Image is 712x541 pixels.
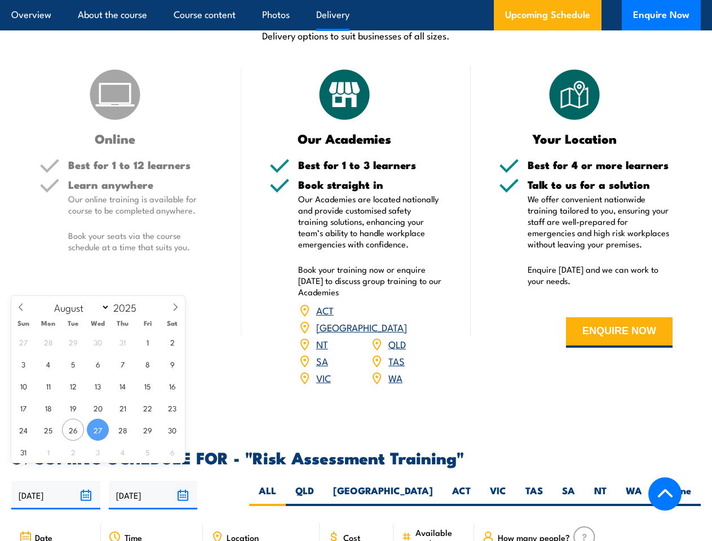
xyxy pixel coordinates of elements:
[37,353,59,375] span: August 4, 2025
[135,320,160,327] span: Fri
[37,331,59,353] span: July 28, 2025
[86,320,110,327] span: Wed
[480,484,516,506] label: VIC
[62,419,84,441] span: August 26, 2025
[286,484,324,506] label: QLD
[316,371,331,384] a: VIC
[49,300,110,314] select: Month
[12,331,34,353] span: July 27, 2025
[87,331,109,353] span: July 30, 2025
[37,419,59,441] span: August 25, 2025
[112,375,134,397] span: August 14, 2025
[12,397,34,419] span: August 17, 2025
[68,193,213,216] p: Our online training is available for course to be completed anywhere.
[566,317,673,348] button: ENQUIRE NOW
[616,484,652,506] label: WA
[161,419,183,441] span: August 30, 2025
[528,179,673,190] h5: Talk to us for a solution
[298,179,443,190] h5: Book straight in
[112,397,134,419] span: August 21, 2025
[112,419,134,441] span: August 28, 2025
[62,397,84,419] span: August 19, 2025
[12,353,34,375] span: August 3, 2025
[11,29,701,42] p: Delivery options to suit businesses of all sizes.
[136,397,158,419] span: August 22, 2025
[136,353,158,375] span: August 8, 2025
[87,397,109,419] span: August 20, 2025
[87,419,109,441] span: August 27, 2025
[443,484,480,506] label: ACT
[161,441,183,463] span: September 6, 2025
[68,230,213,252] p: Book your seats via the course schedule at a time that suits you.
[316,320,407,334] a: [GEOGRAPHIC_DATA]
[160,320,185,327] span: Sat
[388,354,405,367] a: TAS
[298,193,443,250] p: Our Academies are located nationally and provide customised safety training solutions, enhancing ...
[11,320,36,327] span: Sun
[87,353,109,375] span: August 6, 2025
[269,132,421,145] h3: Our Academies
[62,441,84,463] span: September 2, 2025
[161,353,183,375] span: August 9, 2025
[11,481,100,509] input: From date
[12,419,34,441] span: August 24, 2025
[62,375,84,397] span: August 12, 2025
[109,481,198,509] input: To date
[37,397,59,419] span: August 18, 2025
[161,331,183,353] span: August 2, 2025
[62,331,84,353] span: July 29, 2025
[161,397,183,419] span: August 23, 2025
[298,159,443,170] h5: Best for 1 to 3 learners
[249,484,286,506] label: ALL
[298,264,443,298] p: Book your training now or enquire [DATE] to discuss group training to our Academies
[528,193,673,250] p: We offer convenient nationwide training tailored to you, ensuring your staff are well-prepared fo...
[87,375,109,397] span: August 13, 2025
[388,337,406,351] a: QLD
[37,375,59,397] span: August 11, 2025
[316,303,334,317] a: ACT
[112,441,134,463] span: September 4, 2025
[112,353,134,375] span: August 7, 2025
[36,320,61,327] span: Mon
[585,484,616,506] label: NT
[136,441,158,463] span: September 5, 2025
[516,484,552,506] label: TAS
[11,450,701,464] h2: UPCOMING SCHEDULE FOR - "Risk Assessment Training"
[388,371,403,384] a: WA
[112,331,134,353] span: July 31, 2025
[316,337,328,351] a: NT
[37,441,59,463] span: September 1, 2025
[316,354,328,367] a: SA
[39,132,191,145] h3: Online
[499,132,650,145] h3: Your Location
[324,484,443,506] label: [GEOGRAPHIC_DATA]
[62,353,84,375] span: August 5, 2025
[136,419,158,441] span: August 29, 2025
[87,441,109,463] span: September 3, 2025
[136,331,158,353] span: August 1, 2025
[61,320,86,327] span: Tue
[110,320,135,327] span: Thu
[528,264,673,286] p: Enquire [DATE] and we can work to your needs.
[12,441,34,463] span: August 31, 2025
[110,300,147,314] input: Year
[136,375,158,397] span: August 15, 2025
[552,484,585,506] label: SA
[528,159,673,170] h5: Best for 4 or more learners
[68,179,213,190] h5: Learn anywhere
[161,375,183,397] span: August 16, 2025
[68,159,213,170] h5: Best for 1 to 12 learners
[12,375,34,397] span: August 10, 2025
